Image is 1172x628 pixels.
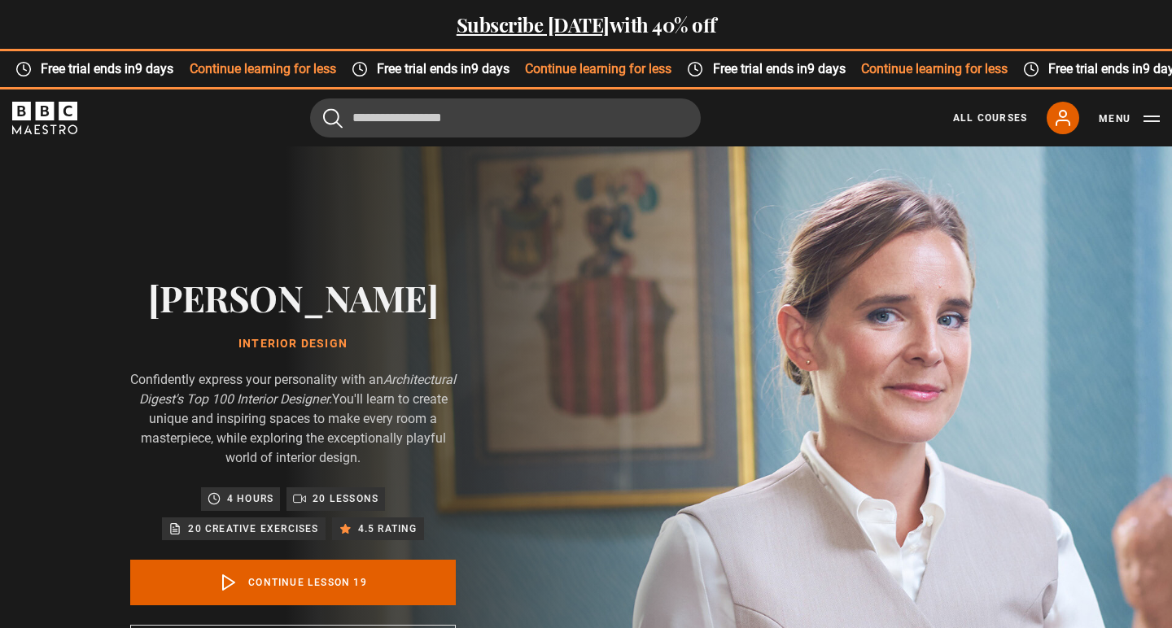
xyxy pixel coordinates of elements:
[804,61,842,76] time: 9 days
[227,491,273,507] p: 4 hours
[130,277,456,318] h2: [PERSON_NAME]
[130,560,456,605] a: Continue lesson 19
[468,61,506,76] time: 9 days
[310,98,701,137] input: Search
[133,61,171,76] time: 9 days
[457,11,610,37] a: Subscribe [DATE]
[313,491,378,507] p: 20 lessons
[333,59,669,79] div: Continue learning for less
[668,59,1004,79] div: Continue learning for less
[130,370,456,468] p: Confidently express your personality with an You'll learn to create unique and inspiring spaces t...
[365,59,522,79] span: Free trial ends in
[12,102,77,134] svg: BBC Maestro
[953,111,1027,125] a: All Courses
[1099,111,1160,127] button: Toggle navigation
[700,59,857,79] span: Free trial ends in
[28,59,186,79] span: Free trial ends in
[323,107,343,128] button: Submit the search query
[358,521,418,537] p: 4.5 rating
[188,521,318,537] p: 20 creative exercises
[130,338,456,351] h1: Interior Design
